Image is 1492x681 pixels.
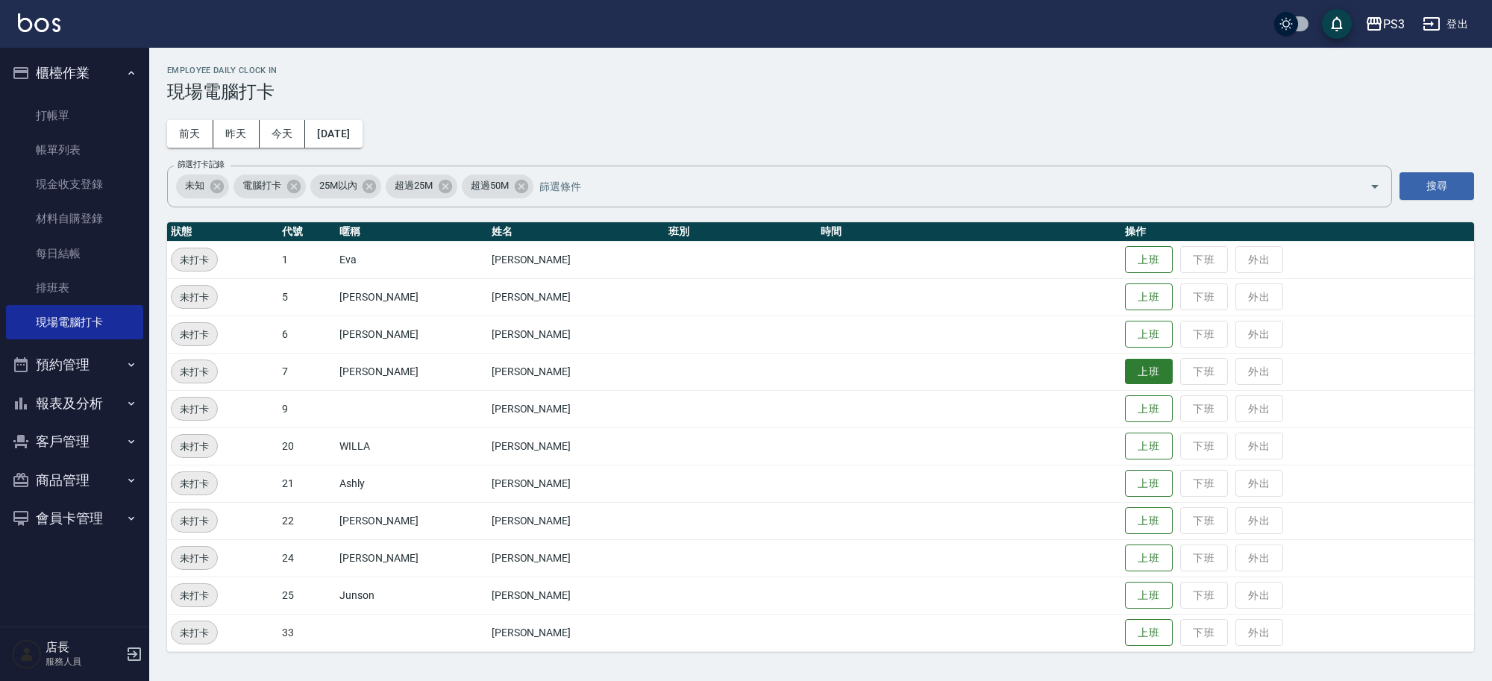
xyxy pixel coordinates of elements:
[386,175,457,198] div: 超過25M
[172,550,217,566] span: 未打卡
[6,499,143,538] button: 會員卡管理
[233,178,290,193] span: 電腦打卡
[6,271,143,305] a: 排班表
[278,353,336,390] td: 7
[6,384,143,423] button: 報表及分析
[488,353,665,390] td: [PERSON_NAME]
[6,236,143,271] a: 每日結帳
[488,316,665,353] td: [PERSON_NAME]
[488,390,665,427] td: [PERSON_NAME]
[172,625,217,641] span: 未打卡
[6,305,143,339] a: 現場電腦打卡
[172,513,217,529] span: 未打卡
[1125,545,1173,572] button: 上班
[488,465,665,502] td: [PERSON_NAME]
[1125,619,1173,647] button: 上班
[1125,395,1173,423] button: 上班
[1121,222,1474,242] th: 操作
[172,252,217,268] span: 未打卡
[488,577,665,614] td: [PERSON_NAME]
[233,175,306,198] div: 電腦打卡
[462,175,533,198] div: 超過50M
[12,639,42,669] img: Person
[488,427,665,465] td: [PERSON_NAME]
[310,178,366,193] span: 25M以內
[278,577,336,614] td: 25
[172,588,217,603] span: 未打卡
[1125,470,1173,498] button: 上班
[488,539,665,577] td: [PERSON_NAME]
[6,133,143,167] a: 帳單列表
[167,120,213,148] button: 前天
[167,81,1474,102] h3: 現場電腦打卡
[488,614,665,651] td: [PERSON_NAME]
[6,98,143,133] a: 打帳單
[278,241,336,278] td: 1
[172,327,217,342] span: 未打卡
[1125,507,1173,535] button: 上班
[1125,582,1173,609] button: 上班
[665,222,817,242] th: 班別
[488,278,665,316] td: [PERSON_NAME]
[1125,433,1173,460] button: 上班
[172,289,217,305] span: 未打卡
[46,640,122,655] h5: 店長
[278,614,336,651] td: 33
[176,175,229,198] div: 未知
[1363,175,1387,198] button: Open
[172,401,217,417] span: 未打卡
[172,364,217,380] span: 未打卡
[260,120,306,148] button: 今天
[1125,246,1173,274] button: 上班
[488,222,665,242] th: 姓名
[488,241,665,278] td: [PERSON_NAME]
[278,390,336,427] td: 9
[462,178,518,193] span: 超過50M
[336,465,488,502] td: Ashly
[336,539,488,577] td: [PERSON_NAME]
[1417,10,1474,38] button: 登出
[336,222,488,242] th: 暱稱
[336,316,488,353] td: [PERSON_NAME]
[176,178,213,193] span: 未知
[1383,15,1405,34] div: PS3
[172,476,217,492] span: 未打卡
[278,316,336,353] td: 6
[6,167,143,201] a: 現金收支登錄
[167,66,1474,75] h2: Employee Daily Clock In
[336,502,488,539] td: [PERSON_NAME]
[6,201,143,236] a: 材料自購登錄
[336,353,488,390] td: [PERSON_NAME]
[278,427,336,465] td: 20
[278,222,336,242] th: 代號
[536,173,1344,199] input: 篩選條件
[336,241,488,278] td: Eva
[278,539,336,577] td: 24
[1399,172,1474,200] button: 搜尋
[1125,359,1173,385] button: 上班
[336,427,488,465] td: WILLA
[310,175,382,198] div: 25M以內
[1322,9,1352,39] button: save
[213,120,260,148] button: 昨天
[336,278,488,316] td: [PERSON_NAME]
[1125,283,1173,311] button: 上班
[817,222,1121,242] th: 時間
[488,502,665,539] td: [PERSON_NAME]
[46,655,122,668] p: 服務人員
[305,120,362,148] button: [DATE]
[167,222,278,242] th: 狀態
[172,439,217,454] span: 未打卡
[6,345,143,384] button: 預約管理
[386,178,442,193] span: 超過25M
[336,577,488,614] td: Junson
[6,54,143,92] button: 櫃檯作業
[1359,9,1411,40] button: PS3
[1125,321,1173,348] button: 上班
[278,465,336,502] td: 21
[278,502,336,539] td: 22
[178,159,225,170] label: 篩選打卡記錄
[278,278,336,316] td: 5
[6,461,143,500] button: 商品管理
[18,13,60,32] img: Logo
